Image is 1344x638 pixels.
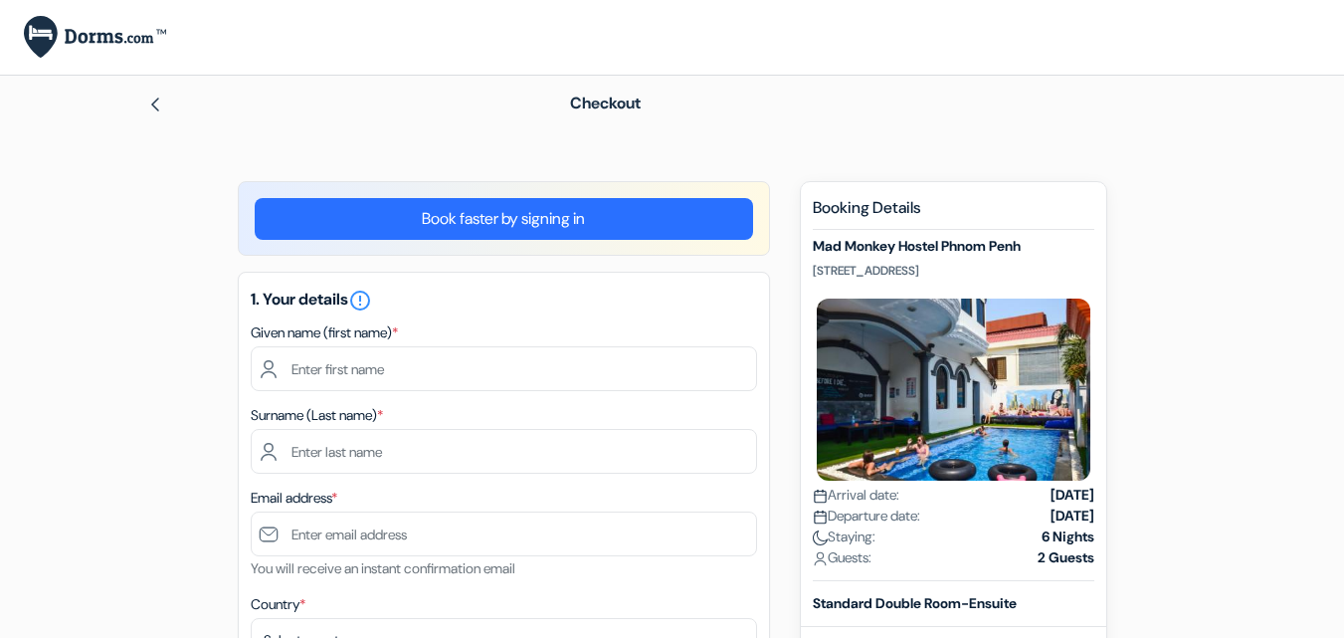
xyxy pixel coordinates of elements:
[813,510,828,525] img: calendar.svg
[251,405,383,426] label: Surname (Last name)
[255,198,753,240] a: Book faster by signing in
[813,551,828,566] img: user_icon.svg
[251,346,757,391] input: Enter first name
[251,289,757,313] h5: 1. Your details
[1051,485,1094,506] strong: [DATE]
[813,594,1017,612] b: Standard Double Room-Ensuite
[813,531,828,545] img: moon.svg
[147,97,163,112] img: left_arrow.svg
[570,93,641,113] span: Checkout
[251,322,398,343] label: Given name (first name)
[348,289,372,310] a: error_outline
[813,238,1094,255] h5: Mad Monkey Hostel Phnom Penh
[813,547,871,568] span: Guests:
[251,488,337,509] label: Email address
[1051,506,1094,527] strong: [DATE]
[813,485,899,506] span: Arrival date:
[251,559,515,577] small: You will receive an instant confirmation email
[813,489,828,504] img: calendar.svg
[1038,547,1094,568] strong: 2 Guests
[813,263,1094,279] p: [STREET_ADDRESS]
[813,527,875,547] span: Staying:
[251,512,757,556] input: Enter email address
[1042,527,1094,547] strong: 6 Nights
[251,429,757,474] input: Enter last name
[813,506,920,527] span: Departure date:
[24,16,166,59] img: Dorms.com
[813,198,1094,230] h5: Booking Details
[348,289,372,313] i: error_outline
[251,594,305,615] label: Country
